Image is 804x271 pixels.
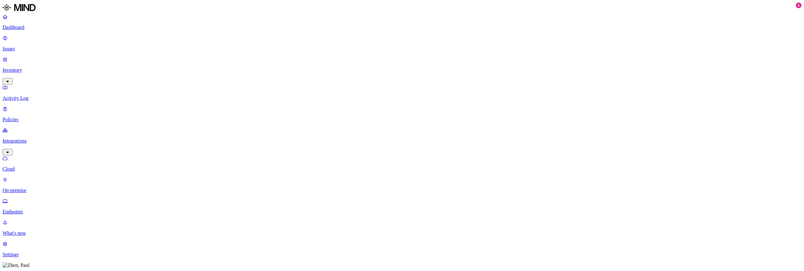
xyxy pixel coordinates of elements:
[3,241,801,257] a: Settings
[3,188,801,193] p: On-premise
[3,14,801,30] a: Dashboard
[3,35,801,52] a: Issues
[796,3,801,8] div: 6
[3,85,801,101] a: Activity Log
[3,117,801,122] p: Policies
[3,138,801,144] p: Integrations
[3,3,36,13] img: MIND
[3,67,801,73] p: Inventory
[3,230,801,236] p: What's new
[3,106,801,122] a: Policies
[3,127,801,155] a: Integrations
[3,198,801,215] a: Endpoints
[3,166,801,172] p: Cloud
[3,209,801,215] p: Endpoints
[3,57,801,84] a: Inventory
[3,155,801,172] a: Cloud
[3,3,801,14] a: MIND
[3,177,801,193] a: On-premise
[3,25,801,30] p: Dashboard
[3,252,801,257] p: Settings
[3,46,801,52] p: Issues
[3,95,801,101] p: Activity Log
[3,263,29,268] img: Zhen, Paul
[3,220,801,236] a: What's new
